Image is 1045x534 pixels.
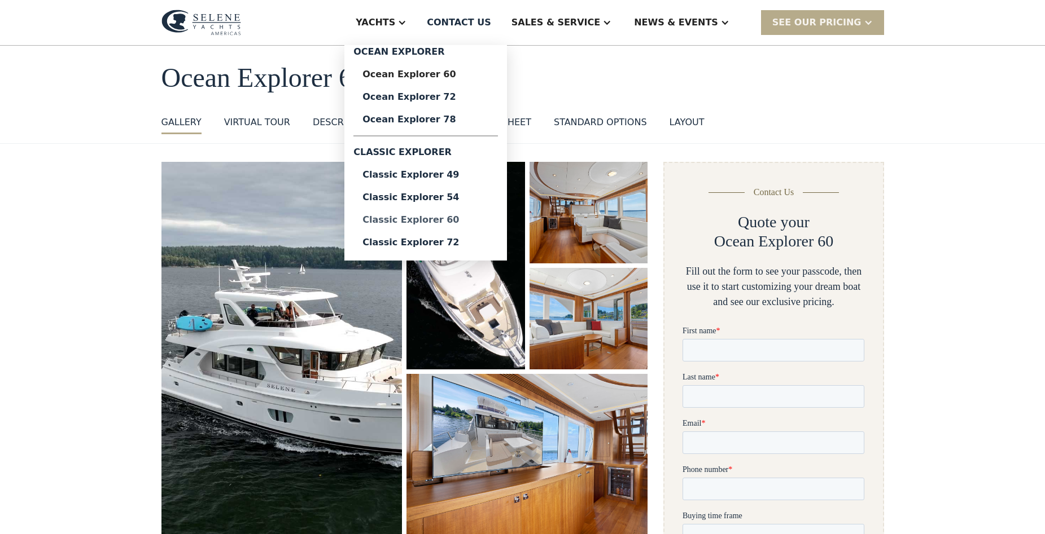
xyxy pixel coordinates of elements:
div: Fill out the form to see your passcode, then use it to start customizing your dream boat and see ... [683,264,864,310]
div: Contact Us [754,186,794,199]
div: Ocean Explorer [353,45,498,63]
a: Classic Explorer 72 [353,231,498,254]
div: Ocean Explorer 78 [362,115,489,124]
div: Technical sheet [448,116,531,129]
div: Yachts [356,16,395,29]
h2: Ocean Explorer 60 [714,232,833,251]
a: Ocean Explorer 78 [353,108,498,131]
input: Yes, I’d like to receive SMS updates.Reply STOP to unsubscribe at any time. [3,457,10,465]
div: layout [670,116,705,129]
a: Ocean Explorer 60 [353,63,498,86]
h1: Ocean Explorer 60 [161,63,884,93]
div: News & EVENTS [634,16,718,29]
a: Classic Explorer 49 [353,164,498,186]
a: layout [670,116,705,134]
div: standard options [554,116,647,129]
div: Classic Explorer 72 [362,238,489,247]
div: DESCRIPTION [313,116,374,129]
div: Classic Explorer 60 [362,215,489,224]
div: Sales & Service [511,16,600,29]
input: I want to subscribe to your Newsletter.Unsubscribe any time by clicking the link at the bottom of... [3,493,10,500]
span: Tick the box below to receive occasional updates, exclusive offers, and VIP access via text message. [1,385,180,414]
a: VIRTUAL TOUR [224,116,290,134]
div: Contact US [427,16,491,29]
div: SEE Our Pricing [772,16,862,29]
img: logo [161,10,241,36]
div: GALLERY [161,116,202,129]
div: Classic Explorer 54 [362,193,489,202]
h2: Quote your [738,213,810,232]
span: We respect your time - only the good stuff, never spam. [1,422,176,442]
a: open lightbox [530,162,648,263]
div: Classic Explorer 49 [362,170,489,179]
span: Unsubscribe any time by clicking the link at the bottom of any message [3,493,180,522]
div: SEE Our Pricing [761,10,884,34]
div: Ocean Explorer 72 [362,92,489,101]
a: Classic Explorer 54 [353,186,498,209]
nav: Yachts [344,45,507,261]
a: GALLERY [161,116,202,134]
a: Ocean Explorer 72 [353,86,498,108]
a: DESCRIPTION [313,116,374,134]
a: Classic Explorer 60 [353,209,498,231]
a: Technical sheet [448,116,531,134]
span: Reply STOP to unsubscribe at any time. [3,458,175,476]
a: open lightbox [406,162,524,369]
a: open lightbox [530,268,648,369]
div: VIRTUAL TOUR [224,116,290,129]
div: Classic Explorer [353,141,498,164]
a: standard options [554,116,647,134]
div: Ocean Explorer 60 [362,70,489,79]
strong: Yes, I’d like to receive SMS updates. [13,458,135,466]
strong: I want to subscribe to your Newsletter. [3,493,103,512]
